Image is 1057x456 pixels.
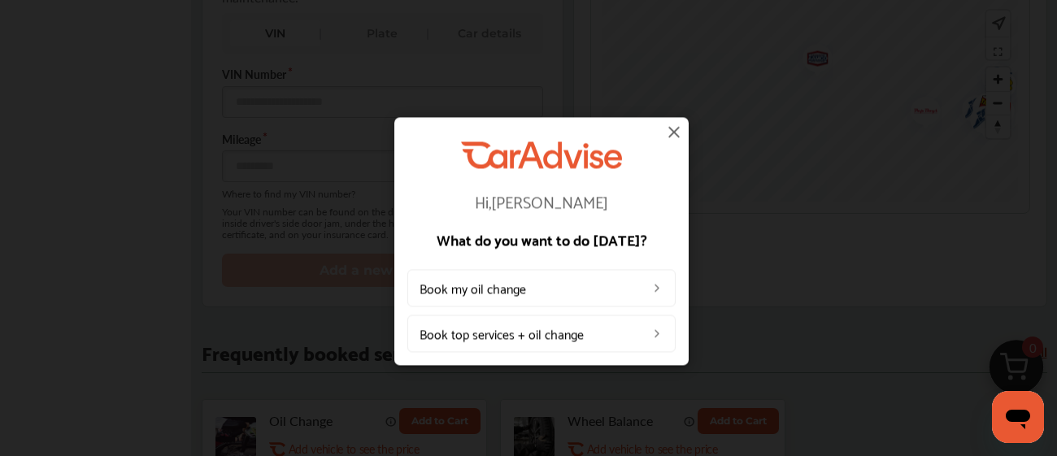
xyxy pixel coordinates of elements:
p: What do you want to do [DATE]? [407,232,676,246]
img: CarAdvise Logo [461,141,622,168]
img: left_arrow_icon.0f472efe.svg [650,281,663,294]
a: Book my oil change [407,269,676,306]
img: left_arrow_icon.0f472efe.svg [650,327,663,340]
img: close-icon.a004319c.svg [664,122,684,141]
a: Book top services + oil change [407,315,676,352]
iframe: Button to launch messaging window [992,391,1044,443]
p: Hi, [PERSON_NAME] [407,193,676,209]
